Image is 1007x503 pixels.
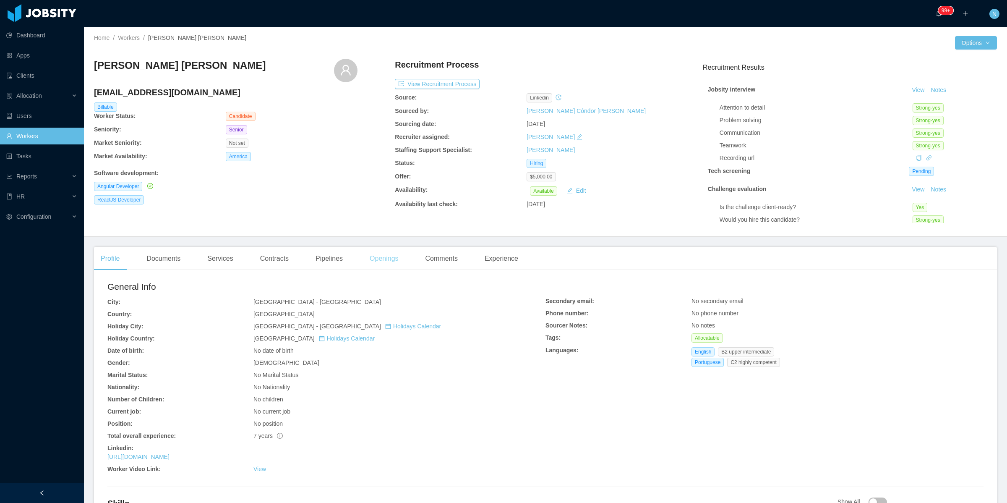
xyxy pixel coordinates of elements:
span: $5,000.00 [527,172,556,181]
button: Optionsicon: down [955,36,997,50]
button: icon: editEdit [564,186,590,196]
b: Phone number: [545,310,589,317]
span: linkedin [527,93,552,102]
span: No current job [253,408,290,415]
i: icon: user [340,64,352,76]
div: Copy [916,154,922,162]
div: Contracts [253,247,295,270]
a: icon: appstoreApps [6,47,77,64]
span: No Nationality [253,384,290,390]
span: No Marital Status [253,372,298,378]
span: Configuration [16,213,51,220]
b: Marital Status: [107,372,148,378]
b: Total overall experience: [107,432,176,439]
span: English [691,347,715,356]
a: [URL][DOMAIN_NAME] [107,453,170,460]
b: Current job: [107,408,141,415]
span: Allocatable [691,333,723,343]
button: Notes [927,185,950,195]
h4: [EMAIL_ADDRESS][DOMAIN_NAME] [94,86,357,98]
i: icon: edit [577,134,582,140]
span: HR [16,193,25,200]
b: Status: [395,160,415,166]
b: Worker Status: [94,113,136,119]
i: icon: book [6,194,12,199]
a: Workers [118,34,140,41]
div: Teamwork [720,141,913,150]
div: Experience [478,247,525,270]
div: Recording url [720,154,913,162]
i: icon: setting [6,214,12,220]
span: Hiring [527,159,546,168]
b: Languages: [545,347,579,354]
a: Home [94,34,110,41]
i: icon: line-chart [6,173,12,179]
b: Date of birth: [107,347,144,354]
a: icon: link [926,155,932,161]
b: Sourced by: [395,107,429,114]
i: icon: calendar [319,335,325,341]
span: N [992,9,997,19]
b: Software development : [94,170,159,176]
b: Holiday City: [107,323,143,330]
span: [GEOGRAPHIC_DATA] - [GEOGRAPHIC_DATA] [253,323,441,330]
div: Pipelines [309,247,350,270]
a: [PERSON_NAME] Cóndor [PERSON_NAME] [527,107,646,114]
a: icon: auditClients [6,67,77,84]
b: Gender: [107,359,130,366]
span: [DEMOGRAPHIC_DATA] [253,359,319,366]
b: Position: [107,420,133,427]
h3: Recruitment Results [703,62,997,73]
b: Sourcer Notes: [545,322,587,329]
span: No secondary email [691,298,744,304]
span: Pending [909,167,934,176]
div: Is the challenge client-ready? [720,203,913,212]
i: icon: solution [6,93,12,99]
button: icon: exportView Recruitment Process [395,79,480,89]
a: icon: check-circle [146,183,153,189]
span: ReactJS Developer [94,195,144,204]
span: / [143,34,145,41]
div: Communication [720,128,913,137]
span: Strong-yes [913,103,944,113]
a: View [909,86,927,93]
a: icon: robotUsers [6,107,77,124]
a: icon: calendarHolidays Calendar [319,335,375,342]
span: [GEOGRAPHIC_DATA] - [GEOGRAPHIC_DATA] [253,299,381,305]
i: icon: history [556,94,561,100]
b: City: [107,299,120,305]
b: Country: [107,311,132,317]
span: Strong-yes [913,116,944,125]
span: info-circle [277,433,283,439]
div: Would you hire this candidate? [720,215,913,224]
i: icon: check-circle [147,183,153,189]
h3: [PERSON_NAME] [PERSON_NAME] [94,59,266,72]
div: Attention to detail [720,103,913,112]
span: Strong-yes [913,128,944,138]
div: Profile [94,247,126,270]
b: Holiday Country: [107,335,155,342]
b: Source: [395,94,417,101]
b: Staffing Support Specialist: [395,147,472,153]
span: [GEOGRAPHIC_DATA] [253,335,375,342]
span: No notes [691,322,715,329]
span: [DATE] [527,201,545,207]
b: Availability last check: [395,201,458,207]
i: icon: bell [936,10,942,16]
span: [DATE] [527,121,545,127]
span: Billable [94,102,117,112]
span: Angular Developer [94,182,142,191]
span: Allocation [16,92,42,99]
a: icon: exportView Recruitment Process [395,81,480,87]
a: [PERSON_NAME] [527,134,575,140]
span: / [113,34,115,41]
button: Notes [927,85,950,95]
span: [GEOGRAPHIC_DATA] [253,311,315,317]
b: Recruiter assigned: [395,134,450,140]
a: View [909,186,927,193]
div: Documents [140,247,187,270]
div: Comments [419,247,464,270]
span: Strong-yes [913,215,944,225]
a: icon: userWorkers [6,128,77,144]
span: No children [253,396,283,403]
